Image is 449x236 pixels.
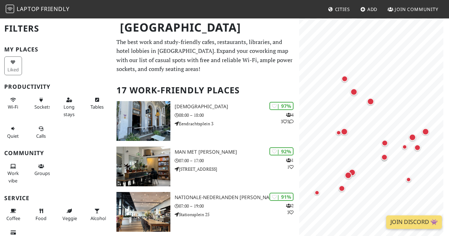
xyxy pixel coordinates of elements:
h3: Productivity [4,83,108,90]
div: Map marker [377,150,391,164]
a: Nationale-Nederlanden Douwe Egberts Café | 91% 23 Nationale-Nederlanden [PERSON_NAME] Café 07:00 ... [112,192,299,232]
a: Man met bril koffie | 92% 11 Man met [PERSON_NAME] 07:00 – 17:00 [STREET_ADDRESS] [112,147,299,186]
div: | 92% [269,147,294,155]
div: Map marker [363,94,378,109]
div: | 97% [269,102,294,110]
p: Eendrachtsplein 3 [175,120,299,127]
h3: [DEMOGRAPHIC_DATA] [175,104,299,110]
h3: Man met [PERSON_NAME] [175,149,299,155]
span: People working [7,170,19,183]
a: LaptopFriendly LaptopFriendly [6,3,70,16]
span: Laptop [17,5,40,13]
button: Calls [32,123,50,142]
img: LaptopFriendly [6,5,14,13]
div: Map marker [345,165,359,180]
div: Map marker [401,172,416,187]
p: 2 3 [286,202,294,216]
a: Add [357,3,380,16]
div: Map marker [377,151,391,165]
button: Alcohol [88,205,106,224]
button: Veggie [60,205,78,224]
p: The best work and study-friendly cafes, restaurants, libraries, and hotel lobbies in [GEOGRAPHIC_... [116,38,295,74]
div: Map marker [398,140,412,154]
span: Add [367,6,378,12]
img: Heilige Boontjes [116,101,170,141]
h3: Service [4,195,108,202]
button: Sockets [32,94,50,113]
span: Long stays [64,104,75,117]
p: 07:00 – 17:00 [175,157,299,164]
img: Man met bril koffie [116,147,170,186]
span: Veggie [62,215,77,221]
h3: Nationale-Nederlanden [PERSON_NAME] Café [175,194,299,201]
span: Power sockets [34,104,51,110]
div: Map marker [341,168,355,182]
div: Map marker [338,72,352,86]
span: Alcohol [91,215,106,221]
div: Map marker [347,85,361,99]
a: Cities [325,3,353,16]
span: Video/audio calls [36,133,46,139]
img: Nationale-Nederlanden Douwe Egberts Café [116,192,170,232]
a: Join Discord 👾 [386,215,442,229]
a: Join Community [385,3,441,16]
button: Tables [88,94,106,113]
h3: My Places [4,46,108,53]
div: | 91% [269,193,294,201]
button: Food [32,205,50,224]
div: Map marker [418,125,433,139]
button: Work vibe [4,160,22,186]
span: Quiet [7,133,19,139]
a: Heilige Boontjes | 97% 433 [DEMOGRAPHIC_DATA] 08:00 – 18:00 Eendrachtsplein 3 [112,101,299,141]
p: Stationsplein 25 [175,211,299,218]
div: Map marker [405,130,420,144]
span: Friendly [41,5,69,13]
h1: [GEOGRAPHIC_DATA] [114,18,298,37]
h2: 17 Work-Friendly Places [116,79,295,101]
span: Work-friendly tables [91,104,104,110]
button: Quiet [4,123,22,142]
p: 1 1 [286,157,294,170]
div: Map marker [378,136,392,150]
span: Group tables [34,170,50,176]
div: Map marker [332,126,346,140]
div: Map marker [335,181,349,196]
p: [STREET_ADDRESS] [175,166,299,172]
div: Map marker [410,141,425,155]
span: Stable Wi-Fi [8,104,18,110]
p: 07:00 – 19:00 [175,203,299,209]
div: Map marker [310,186,324,200]
span: Food [35,215,46,221]
button: Long stays [60,94,78,120]
h2: Filters [4,18,108,39]
span: Join Community [395,6,438,12]
button: Coffee [4,205,22,224]
p: 08:00 – 18:00 [175,112,299,119]
span: Cities [335,6,350,12]
button: Wi-Fi [4,94,22,113]
button: Groups [32,160,50,179]
div: Map marker [337,125,351,139]
span: Coffee [6,215,20,221]
h3: Community [4,150,108,157]
p: 4 3 3 [281,111,294,125]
